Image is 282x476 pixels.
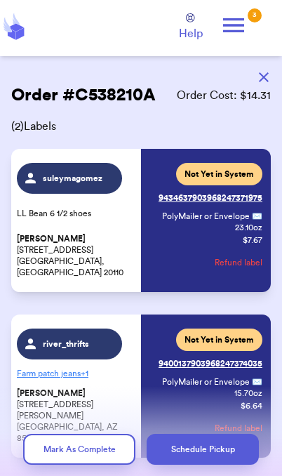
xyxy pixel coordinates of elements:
[165,388,262,399] span: 15.70 oz
[23,434,135,465] button: Mark As Complete
[243,234,262,246] p: $ 7.67
[11,118,271,135] span: ( 2 ) Labels
[17,388,86,399] span: [PERSON_NAME]
[162,378,262,386] span: PolyMailer or Envelope ✉️
[179,25,203,42] span: Help
[248,8,262,22] div: 3
[215,413,262,444] button: Refund label
[159,352,262,375] a: 9400137903968247374035
[165,222,262,233] span: 23.10 oz
[147,434,259,465] button: Schedule Pickup
[162,212,262,220] span: PolyMailer or Envelope ✉️
[241,400,262,411] p: $ 6.64
[11,84,156,107] h2: Order # C538210A
[17,234,86,244] span: [PERSON_NAME]
[184,168,254,180] span: Not Yet in System
[81,369,88,378] span: + 1
[17,388,134,444] p: [STREET_ADDRESS][PERSON_NAME] [GEOGRAPHIC_DATA], AZ 85015
[215,247,262,278] button: Refund label
[17,233,134,278] p: [STREET_ADDRESS] [GEOGRAPHIC_DATA], [GEOGRAPHIC_DATA] 20110
[17,362,134,385] p: Farm patch jeans
[184,334,254,345] span: Not Yet in System
[159,187,262,209] a: 9434637903968247371975
[179,13,203,42] a: Help
[43,338,89,350] span: river_thrifts
[17,208,134,219] p: LL Bean 6 1/2 shoes
[177,87,271,104] span: Order Cost: $ 14.31
[43,173,102,184] span: suleymagomez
